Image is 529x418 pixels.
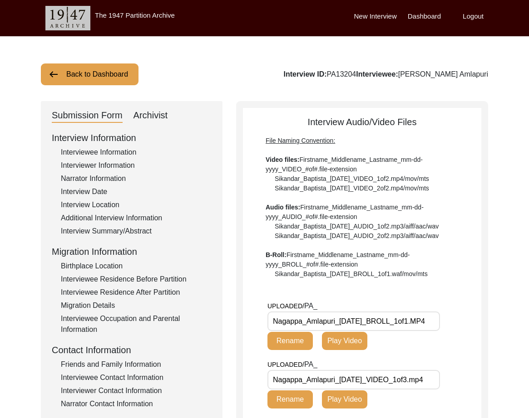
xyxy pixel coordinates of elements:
[45,6,90,30] img: header-logo.png
[61,261,212,272] div: Birthplace Location
[267,390,313,408] button: Rename
[266,156,299,163] b: Video files:
[61,173,212,184] div: Narrator Information
[243,115,481,279] div: Interview Audio/Video Files
[61,313,212,335] div: Interviewee Occupation and Parental Information
[61,399,212,409] div: Narrator Contact Information
[322,390,367,408] button: Play Video
[95,11,175,19] label: The 1947 Partition Archive
[52,245,212,258] div: Migration Information
[61,147,212,158] div: Interviewee Information
[61,226,212,237] div: Interview Summary/Abstract
[61,287,212,298] div: Interviewee Residence After Partition
[61,385,212,396] div: Interviewer Contact Information
[267,361,304,368] span: UPLOADED/
[133,108,168,123] div: Archivist
[48,69,59,80] img: arrow-left.png
[283,69,488,80] div: PA13204 [PERSON_NAME] Amlapuri
[322,332,367,350] button: Play Video
[61,300,212,311] div: Migration Details
[283,70,326,78] b: Interview ID:
[304,302,317,310] span: PA_
[408,11,441,22] label: Dashboard
[463,11,484,22] label: Logout
[354,11,397,22] label: New Interview
[41,63,138,85] button: Back to Dashboard
[266,136,459,279] div: Firstname_Middlename_Lastname_mm-dd-yyyy_VIDEO_#of#.file-extension Sikandar_Baptista_[DATE]_VIDEO...
[267,302,304,310] span: UPLOADED/
[52,108,123,123] div: Submission Form
[304,360,317,368] span: PA_
[61,199,212,210] div: Interview Location
[61,186,212,197] div: Interview Date
[267,332,313,350] button: Rename
[266,251,287,258] b: B-Roll:
[52,343,212,357] div: Contact Information
[356,70,398,78] b: Interviewee:
[61,359,212,370] div: Friends and Family Information
[61,372,212,383] div: Interviewee Contact Information
[61,274,212,285] div: Interviewee Residence Before Partition
[52,131,212,145] div: Interview Information
[61,213,212,224] div: Additional Interview Information
[266,137,335,144] span: File Naming Convention:
[61,160,212,171] div: Interviewer Information
[266,204,300,211] b: Audio files:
